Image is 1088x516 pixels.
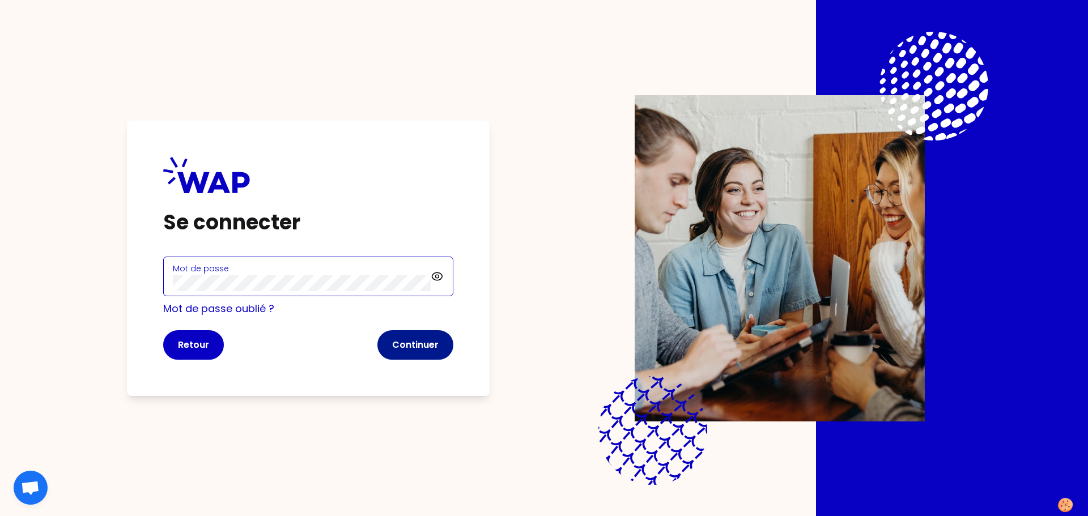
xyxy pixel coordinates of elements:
button: Retour [163,330,224,360]
a: Mot de passe oublié ? [163,301,274,315]
img: Description [635,95,925,421]
button: Continuer [377,330,453,360]
label: Mot de passe [173,263,229,274]
div: Ouvrir le chat [14,471,48,505]
h1: Se connecter [163,211,453,234]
